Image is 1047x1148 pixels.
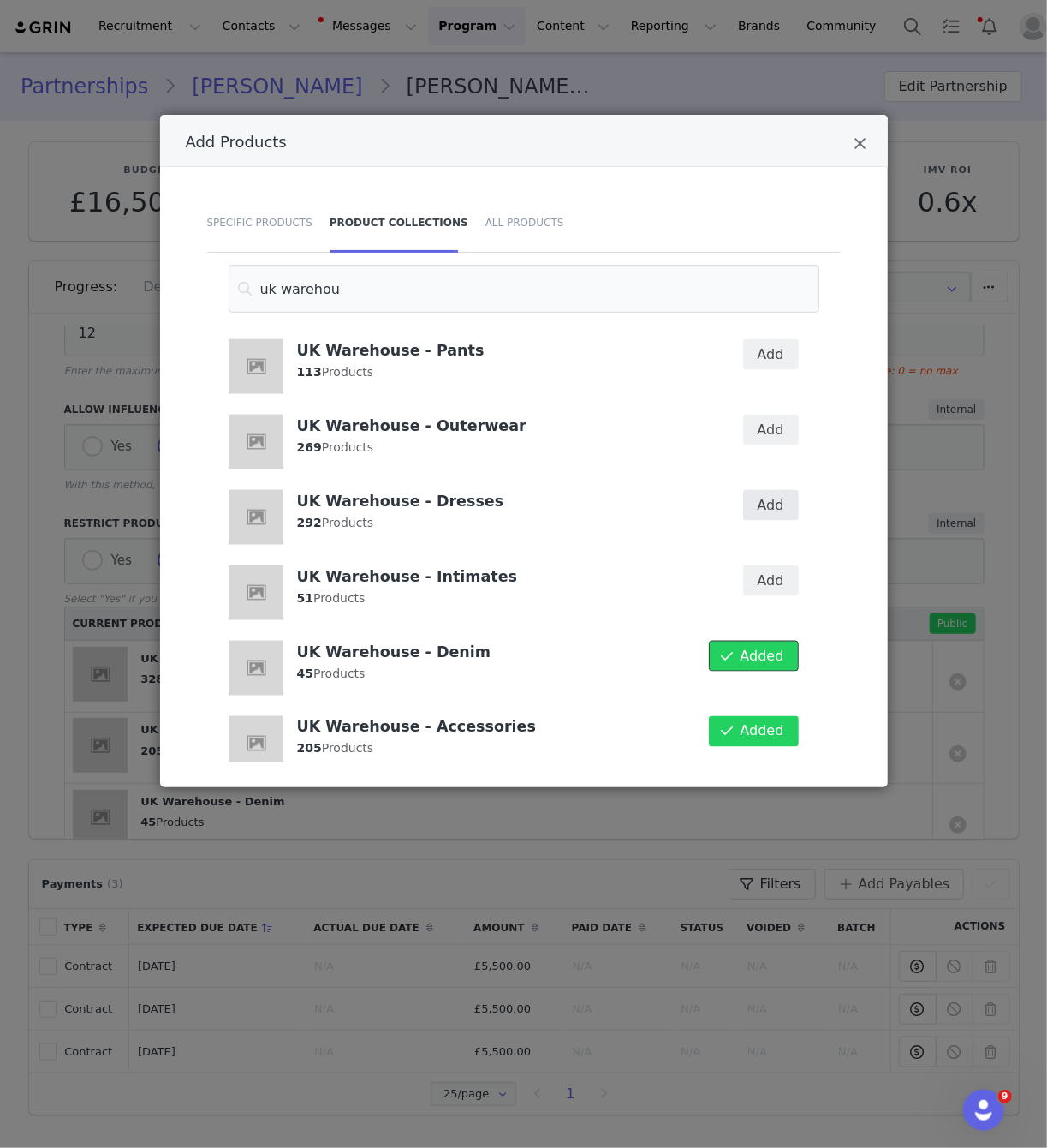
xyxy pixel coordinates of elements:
img: placeholder-square.jpeg [229,490,283,545]
div: Add Products [160,115,888,787]
h4: UK Warehouse - Dresses [297,490,700,511]
div: Products [297,490,700,533]
strong: 205 [297,742,322,756]
button: Add [743,415,799,445]
div: Products [297,565,700,608]
span: 9 [998,1090,1012,1103]
div: Products [297,716,700,759]
strong: 292 [297,516,322,529]
button: Add [743,565,799,596]
strong: 269 [297,440,322,454]
button: Add [743,490,799,521]
iframe: Intercom live chat [963,1090,1004,1131]
h4: UK Warehouse - Intimates [297,565,700,586]
h4: UK Warehouse - Outerwear [297,415,700,435]
img: placeholder-square.jpeg [229,415,283,469]
img: placeholder-square.jpeg [229,339,283,394]
button: Added [709,641,799,672]
button: Add [743,339,799,370]
span: Added [741,721,784,742]
span: Added [741,646,784,667]
h4: UK Warehouse - Denim [297,641,700,661]
button: Added [709,716,799,747]
div: Products [297,415,700,457]
h4: UK Warehouse - Pants [297,339,700,360]
body: Rich Text Area. Press ALT-0 for help. [14,14,593,33]
strong: 51 [297,591,313,605]
div: Products [297,339,700,382]
strong: 113 [297,365,322,379]
h4: UK Warehouse - Accessories [297,716,700,737]
div: Products [297,641,700,684]
img: placeholder-square.jpeg [229,716,283,771]
img: placeholder-square.jpeg [229,641,283,696]
strong: 45 [297,667,313,680]
img: placeholder-square.jpeg [229,565,283,620]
